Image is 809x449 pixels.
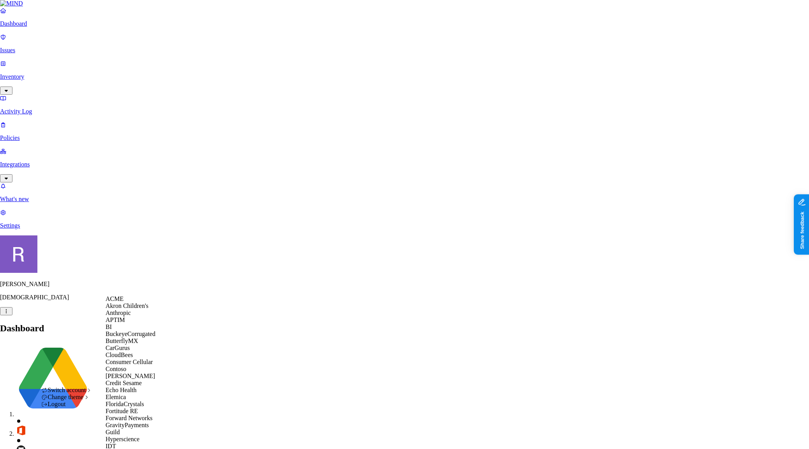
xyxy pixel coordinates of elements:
[106,309,131,316] span: Anthropic
[106,352,133,358] span: CloudBees
[106,415,152,421] span: Forward Networks
[106,422,149,428] span: GravityPayments
[106,316,125,323] span: APTIM
[106,401,144,407] span: FloridaCrystals
[106,331,155,337] span: BuckeyeCorrugated
[106,387,137,393] span: Echo Health
[106,436,139,442] span: Hyperscience
[106,359,153,365] span: Consumer Cellular
[106,295,123,302] span: ACME
[48,387,86,393] span: Switch account
[106,338,138,344] span: ButterflyMX
[48,394,83,400] span: Change theme
[106,408,138,414] span: Fortitude RE
[106,394,126,400] span: Elemica
[106,380,142,386] span: Credit Sesame
[106,366,126,372] span: Contoso
[106,429,120,435] span: Guild
[106,302,148,309] span: Akron Children's
[106,345,130,351] span: CarGurus
[41,401,92,408] div: Logout
[106,323,112,330] span: BI
[106,373,155,379] span: [PERSON_NAME]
